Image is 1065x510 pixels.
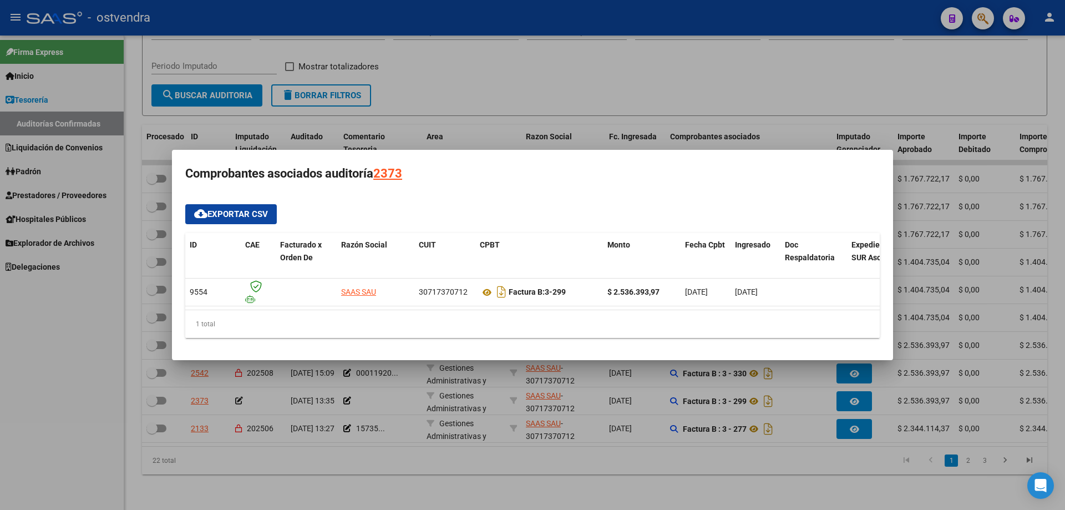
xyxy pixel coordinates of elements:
[681,233,731,282] datatable-header-cell: Fecha Cpbt
[280,240,322,262] span: Facturado x Orden De
[337,233,414,282] datatable-header-cell: Razón Social
[685,240,725,249] span: Fecha Cpbt
[341,240,387,249] span: Razón Social
[185,310,880,338] div: 1 total
[276,233,337,282] datatable-header-cell: Facturado x Orden De
[185,163,880,184] h3: Comprobantes asociados auditoría
[851,240,901,262] span: Expediente SUR Asociado
[494,283,509,301] i: Descargar documento
[603,233,681,282] datatable-header-cell: Monto
[785,240,835,262] span: Doc Respaldatoria
[607,287,660,296] strong: $ 2.536.393,97
[735,287,758,296] span: [DATE]
[419,287,468,296] span: 30717370712
[735,240,770,249] span: Ingresado
[194,207,207,220] mat-icon: cloud_download
[373,163,402,184] div: 2373
[780,233,847,282] datatable-header-cell: Doc Respaldatoria
[419,240,436,249] span: CUIT
[475,233,603,282] datatable-header-cell: CPBT
[190,240,197,249] span: ID
[241,233,276,282] datatable-header-cell: CAE
[414,233,475,282] datatable-header-cell: CUIT
[245,240,260,249] span: CAE
[185,204,277,224] button: Exportar CSV
[847,233,908,282] datatable-header-cell: Expediente SUR Asociado
[509,288,566,297] strong: 3-299
[685,287,708,296] span: [DATE]
[731,233,780,282] datatable-header-cell: Ingresado
[509,288,545,297] span: Factura B:
[341,287,376,296] span: SAAS SAU
[190,286,236,299] div: 9554
[194,209,268,219] span: Exportar CSV
[185,233,241,282] datatable-header-cell: ID
[1027,472,1054,499] div: Open Intercom Messenger
[607,240,630,249] span: Monto
[480,240,500,249] span: CPBT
